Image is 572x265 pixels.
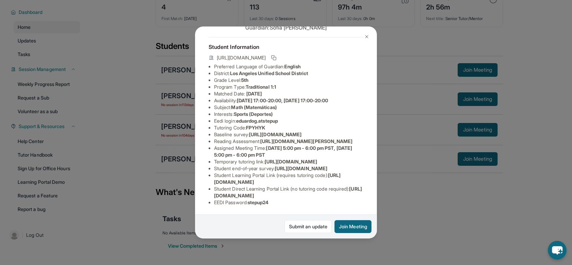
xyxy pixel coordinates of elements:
span: [DATE] 5:00 pm - 6:00 pm PST, [DATE] 5:00 pm - 6:00 pm PST [214,145,352,158]
li: Assigned Meeting Time : [214,145,363,158]
li: Availability: [214,97,363,104]
span: [URL][DOMAIN_NAME] [217,54,266,61]
span: Los Angeles Unified School District [230,70,308,76]
span: English [284,64,301,69]
span: FPYHYK [246,125,265,130]
li: Preferred Language of Guardian: [214,63,363,70]
li: Temporary tutoring link : [214,158,363,165]
p: Guardian: Sofia [PERSON_NAME] [209,23,363,32]
li: Matched Date: [214,90,363,97]
span: [URL][DOMAIN_NAME] [265,159,317,164]
li: Student end-of-year survey : [214,165,363,172]
span: Math (Matemáticas) [231,104,277,110]
li: Tutoring Code : [214,124,363,131]
span: [URL][DOMAIN_NAME] [275,165,327,171]
button: Copy link [270,54,278,62]
span: [DATE] 17:00-20:00, [DATE] 17:00-20:00 [237,98,328,103]
span: eduardog.atstepup [236,118,278,124]
li: Eedi login : [214,118,363,124]
li: District: [214,70,363,77]
li: Baseline survey : [214,131,363,138]
span: 5th [241,77,248,83]
li: Reading Assessment : [214,138,363,145]
button: chat-button [548,241,567,260]
li: EEDI Password : [214,199,363,206]
span: Sports (Deportes) [234,111,273,117]
li: Student Learning Portal Link (requires tutoring code) : [214,172,363,185]
span: [URL][DOMAIN_NAME][PERSON_NAME] [260,138,352,144]
li: Student Direct Learning Portal Link (no tutoring code required) : [214,185,363,199]
img: Close Icon [364,34,369,39]
button: Join Meeting [335,220,371,233]
span: [DATE] [246,91,262,96]
li: Grade Level: [214,77,363,84]
li: Program Type: [214,84,363,90]
a: Submit an update [285,220,332,233]
li: Interests : [214,111,363,118]
span: stepup24 [248,199,269,205]
span: [URL][DOMAIN_NAME] [249,131,302,137]
span: Traditional 1:1 [246,84,276,90]
h4: Student Information [209,43,363,51]
li: Subject : [214,104,363,111]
